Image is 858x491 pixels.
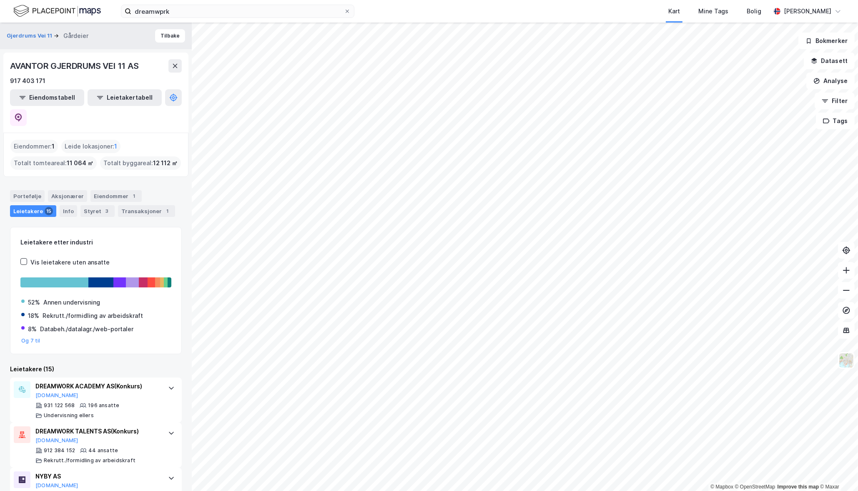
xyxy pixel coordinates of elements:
span: 1 [52,141,55,151]
div: 52% [28,297,40,307]
div: Leietakere (15) [10,364,182,374]
div: 8% [28,324,37,334]
span: 1 [114,141,117,151]
button: Bokmerker [798,33,855,49]
div: Transaksjoner [118,205,175,217]
div: Annen undervisning [43,297,100,307]
div: DREAMWORK TALENTS AS (Konkurs) [35,426,160,436]
button: Tags [816,113,855,129]
img: Z [838,353,854,368]
button: Og 7 til [21,337,40,344]
div: 44 ansatte [88,447,118,454]
div: 196 ansatte [88,402,119,409]
button: [DOMAIN_NAME] [35,437,78,444]
button: Eiendomstabell [10,89,84,106]
div: Eiendommer [90,190,142,202]
div: Totalt byggareal : [100,156,181,170]
div: Databeh./datalagr./web-portaler [40,324,133,334]
button: Datasett [804,53,855,69]
button: Leietakertabell [88,89,162,106]
input: Søk på adresse, matrikkel, gårdeiere, leietakere eller personer [131,5,344,18]
div: 15 [45,207,53,215]
button: Analyse [806,73,855,89]
div: Rekrutt./formidling av arbeidskraft [43,311,143,321]
div: Kart [668,6,680,16]
div: 18% [28,311,39,321]
div: [PERSON_NAME] [784,6,831,16]
div: Eiendommer : [10,140,58,153]
div: AVANTOR GJERDRUMS VEI 11 AS [10,59,140,73]
span: 11 064 ㎡ [67,158,93,168]
div: Aksjonærer [48,190,87,202]
div: NYBY AS [35,471,160,481]
div: Totalt tomteareal : [10,156,97,170]
div: Vis leietakere uten ansatte [30,257,110,267]
iframe: Chat Widget [816,451,858,491]
div: 1 [163,207,172,215]
div: 917 403 171 [10,76,45,86]
button: Filter [815,93,855,109]
div: 912 384 152 [44,447,75,454]
div: Bolig [747,6,761,16]
img: logo.f888ab2527a4732fd821a326f86c7f29.svg [13,4,101,18]
div: Gårdeier [63,31,88,41]
div: 931 122 568 [44,402,75,409]
div: 3 [103,207,111,215]
span: 12 112 ㎡ [153,158,178,168]
button: Tilbake [155,29,185,43]
div: Rekrutt./formidling av arbeidskraft [44,457,135,464]
div: DREAMWORK ACADEMY AS (Konkurs) [35,381,160,391]
div: Leide lokasjoner : [61,140,120,153]
div: Info [60,205,77,217]
button: Gjerdrums Vei 11 [7,32,54,40]
div: 1 [130,192,138,200]
button: [DOMAIN_NAME] [35,392,78,399]
div: Undervisning ellers [44,412,94,419]
div: Leietakere [10,205,56,217]
div: Styret [80,205,115,217]
div: Mine Tags [698,6,728,16]
a: OpenStreetMap [735,484,775,490]
div: Portefølje [10,190,45,202]
a: Mapbox [710,484,733,490]
div: Leietakere etter industri [20,237,171,247]
a: Improve this map [778,484,819,490]
button: [DOMAIN_NAME] [35,482,78,489]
